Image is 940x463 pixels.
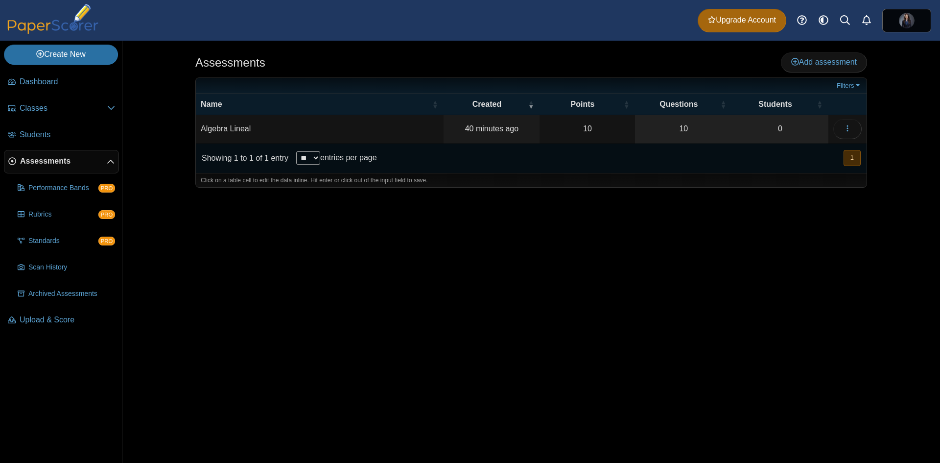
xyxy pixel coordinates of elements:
span: Points : Activate to sort [623,94,629,115]
a: Standards PRO [14,229,119,253]
a: Students [4,123,119,147]
a: 10 [635,115,732,143]
td: 10 [540,115,635,143]
td: Algebra Lineal [196,115,444,143]
a: Performance Bands PRO [14,176,119,200]
div: Click on a table cell to edit the data inline. Hit enter or click out of the input field to save. [196,173,867,188]
a: Filters [834,81,864,91]
nav: pagination [843,150,861,166]
h1: Assessments [195,54,265,71]
span: Upload & Score [20,315,115,325]
span: Upgrade Account [708,15,776,25]
span: Points [571,100,595,108]
span: Add assessment [791,58,857,66]
span: Students [20,129,115,140]
span: Students : Activate to sort [817,94,822,115]
span: PRO [98,237,115,245]
span: Assessments [20,156,107,167]
a: Upload & Score [4,309,119,332]
time: Sep 17, 2025 at 2:06 PM [465,124,518,133]
span: Performance Bands [28,183,98,193]
span: Standards [28,236,98,246]
span: Rubrics [28,210,98,219]
span: Questions [659,100,698,108]
span: Created : Activate to remove sorting [528,94,534,115]
div: Showing 1 to 1 of 1 entry [196,144,288,173]
span: Students [758,100,792,108]
a: Upgrade Account [698,9,786,32]
a: Classes [4,97,119,121]
a: Add assessment [781,52,867,72]
a: PaperScorer [4,27,102,35]
span: Created [472,100,502,108]
a: Rubrics PRO [14,203,119,226]
span: Questions : Activate to sort [720,94,726,115]
span: Classes [20,103,107,114]
a: Dashboard [4,71,119,94]
span: PRO [98,210,115,219]
span: Archived Assessments [28,289,115,299]
a: Create New [4,45,118,64]
a: Scan History [14,256,119,279]
span: Dashboard [20,76,115,87]
a: ps.58TAcA8sWmBgvGWV [882,9,931,32]
a: Alerts [856,10,877,31]
img: PaperScorer [4,4,102,34]
img: ps.58TAcA8sWmBgvGWV [899,13,915,28]
a: 0 [732,115,828,143]
span: Nora Parra [899,13,915,28]
span: PRO [98,184,115,193]
span: Name : Activate to sort [432,94,438,115]
span: Name [201,100,222,108]
a: Assessments [4,150,119,173]
a: Archived Assessments [14,282,119,306]
span: Scan History [28,263,115,272]
button: 1 [844,150,861,166]
label: entries per page [320,153,377,162]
